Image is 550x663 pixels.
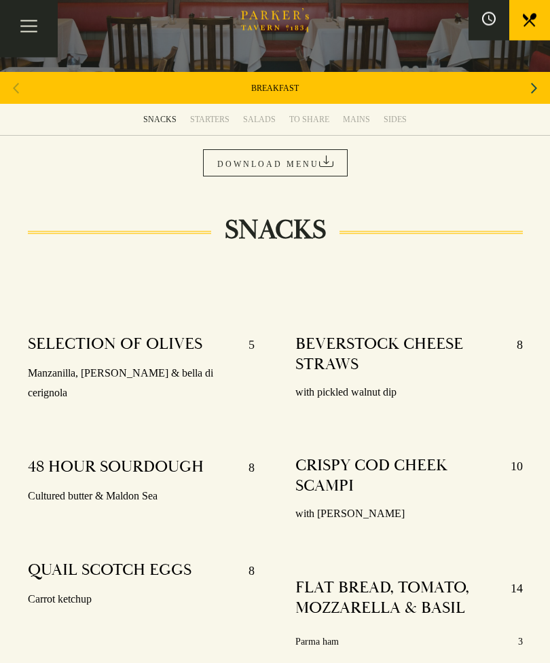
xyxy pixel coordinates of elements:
div: SNACKS [143,115,177,126]
p: with [PERSON_NAME] [295,505,523,525]
p: 8 [235,457,255,479]
h4: 48 HOUR SOURDOUGH [28,457,204,479]
div: SALADS [243,115,276,126]
p: Parma ham [295,634,339,651]
a: DOWNLOAD MENU [203,150,348,177]
p: 14 [497,578,523,619]
a: SALADS [236,105,282,136]
p: 8 [503,335,523,375]
p: 10 [497,456,523,497]
p: 3 [518,634,523,651]
p: Cultured butter & Maldon Sea [28,487,255,507]
a: BREAKFAST [251,83,299,94]
h2: SNACKS [211,214,340,247]
h4: FLAT BREAD, TOMATO, MOZZARELLA & BASIL [295,578,497,619]
a: SNACKS [136,105,183,136]
h4: QUAIL SCOTCH EGGS [28,561,191,582]
a: SIDES [377,105,414,136]
p: with pickled walnut dip [295,383,523,403]
p: Carrot ketchup [28,590,255,610]
h4: CRISPY COD CHEEK SCAMPI [295,456,497,497]
p: Manzanilla, [PERSON_NAME] & bella di cerignola [28,364,255,404]
a: STARTERS [183,105,236,136]
div: Next slide [525,74,543,104]
a: TO SHARE [282,105,336,136]
h4: BEVERSTOCK CHEESE STRAWS [295,335,503,375]
p: 5 [235,335,255,356]
h4: SELECTION OF OLIVES [28,335,202,356]
p: 8 [235,561,255,582]
a: MAINS [336,105,377,136]
div: SIDES [384,115,407,126]
div: MAINS [343,115,370,126]
div: STARTERS [190,115,230,126]
div: TO SHARE [289,115,329,126]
